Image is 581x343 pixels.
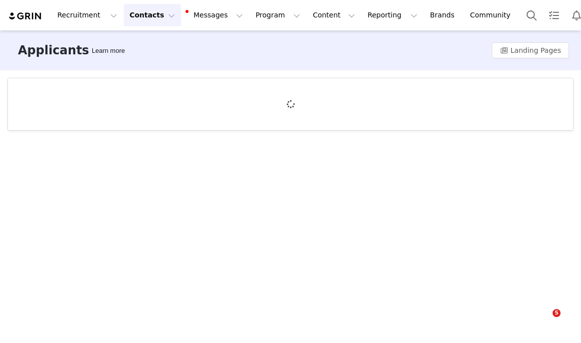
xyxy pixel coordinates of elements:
[124,4,181,26] button: Contacts
[249,4,306,26] button: Program
[492,42,569,58] button: Landing Pages
[543,4,565,26] a: Tasks
[307,4,361,26] button: Content
[8,11,43,21] img: grin logo
[521,4,543,26] button: Search
[51,4,123,26] button: Recruitment
[90,46,127,56] div: Tooltip anchor
[532,309,556,333] iframe: Intercom live chat
[362,4,423,26] button: Reporting
[182,4,249,26] button: Messages
[553,309,561,317] span: 5
[464,4,521,26] a: Community
[424,4,463,26] a: Brands
[18,41,89,59] h3: Applicants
